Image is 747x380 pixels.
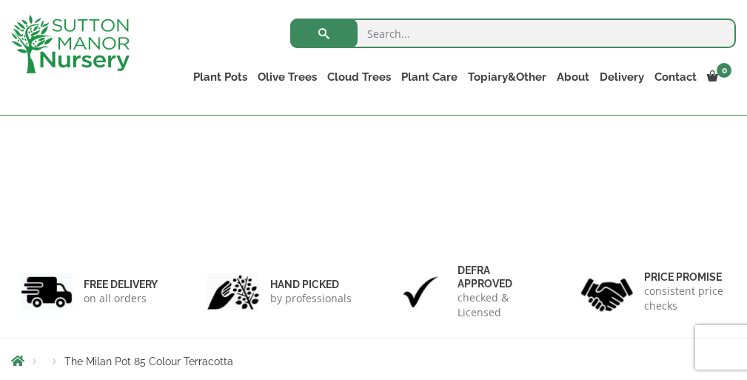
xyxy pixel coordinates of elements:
[270,278,352,291] h6: hand picked
[252,67,322,87] a: Olive Trees
[84,291,158,306] p: on all orders
[552,67,594,87] a: About
[64,356,233,367] span: The Milan Pot 85 Colour Terracotta
[644,270,726,284] h6: Price promise
[322,67,396,87] a: Cloud Trees
[11,355,736,367] nav: Breadcrumbs
[84,278,158,291] h6: FREE DELIVERY
[11,15,130,73] img: logo
[463,67,552,87] a: Topiary&Other
[207,273,259,311] img: 2.jpg
[395,273,446,311] img: 3.jpg
[594,67,649,87] a: Delivery
[21,273,73,311] img: 1.jpg
[396,67,463,87] a: Plant Care
[188,67,252,87] a: Plant Pots
[458,264,540,290] h6: Defra approved
[290,19,736,48] input: Search...
[717,63,731,78] span: 0
[581,269,633,314] img: 4.jpg
[702,67,736,87] a: 0
[270,291,352,306] p: by professionals
[458,290,540,320] p: checked & Licensed
[649,67,702,87] a: Contact
[644,284,726,313] p: consistent price checks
